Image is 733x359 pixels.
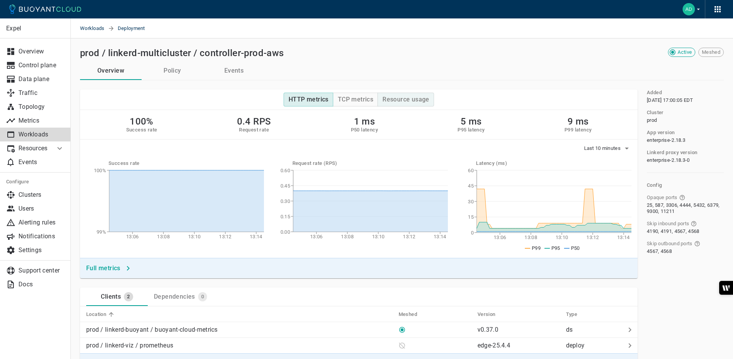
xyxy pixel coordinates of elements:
button: Last 10 minutes [584,143,632,154]
h2: 0.4 RPS [237,116,271,127]
p: prod / linkerd-buoyant / buoyant-cloud-metrics [86,326,218,334]
p: Users [18,205,64,213]
h5: P50 latency [351,127,378,133]
a: Dependencies0 [148,288,213,306]
button: Policy [142,61,203,80]
span: P50 [571,245,580,251]
h4: Full metrics [86,264,120,272]
p: Workloads [18,131,64,138]
span: Version [478,311,506,318]
span: enterprise-2.18.3 [647,137,685,143]
h2: 9 ms [564,116,591,127]
tspan: 13:12 [403,234,416,239]
h2: 1 ms [351,116,378,127]
span: Skip inbound ports [647,221,689,227]
div: Dependencies [151,290,195,301]
span: Workloads [80,18,108,38]
h5: Configure [6,179,64,185]
button: Full metrics [83,261,134,275]
h5: P99 latency [564,127,591,133]
p: Resources [18,145,49,152]
tspan: 13:14 [617,234,630,240]
span: enterprise-2.18.3-0 [647,157,690,163]
h5: Config [647,182,724,188]
h5: Linkerd proxy version [647,150,697,156]
tspan: 13:10 [556,234,568,240]
button: Resource usage [377,93,434,106]
h5: Request rate [237,127,271,133]
tspan: 0.30 [280,198,290,204]
p: Alerting rules [18,219,64,226]
span: Skip outbound ports [647,241,693,247]
h5: Version [478,311,496,317]
span: P99 [532,245,541,251]
tspan: 13:14 [250,234,262,239]
div: Clients [98,290,121,301]
h5: Location [86,311,106,317]
tspan: 13:08 [525,234,538,240]
tspan: 0 [471,230,474,236]
tspan: 15 [468,214,474,220]
p: Overview [18,48,64,55]
tspan: 13:06 [126,234,139,239]
p: Topology [18,103,64,111]
p: v0.37.0 [478,326,498,333]
span: Meshed [699,49,723,55]
tspan: 13:06 [310,234,323,239]
span: Type [566,311,588,318]
tspan: 13:10 [372,234,385,239]
button: Events [203,61,265,80]
p: Settings [18,246,64,254]
p: Data plane [18,75,64,83]
tspan: 99% [97,229,106,235]
h4: Resource usage [382,96,429,103]
p: Expel [6,25,64,32]
h4: TCP metrics [338,96,373,103]
tspan: 13:08 [157,234,170,239]
p: ds [566,326,622,334]
svg: Ports that bypass the Linkerd proxy for incoming connections [691,221,697,227]
h5: Cluster [647,110,664,116]
tspan: 100% [94,168,106,173]
h2: 5 ms [457,116,484,127]
span: Thu, 24 Jul 2025 21:00:05 UTC [647,97,693,103]
span: 0 [198,294,207,300]
tspan: 13:10 [188,234,200,239]
span: Meshed [399,311,427,318]
img: Adam Glenn [683,3,695,15]
span: 4190, 4191, 4567, 4568 [647,228,700,234]
p: prod / linkerd-viz / prometheus [86,342,173,349]
tspan: 13:14 [434,234,446,239]
h5: App version [647,130,675,136]
p: Events [18,158,64,166]
p: Support center [18,267,64,274]
button: TCP metrics [333,93,378,106]
span: 2 [124,294,133,300]
tspan: 0.00 [280,229,290,235]
tspan: 0.15 [280,214,290,219]
span: 25, 587, 3306, 4444, 5432, 6379, 9300, 11211 [647,202,722,214]
svg: Ports that skip Linkerd protocol detection [679,194,685,201]
h5: P95 latency [457,127,484,133]
tspan: 13:12 [219,234,232,239]
p: Metrics [18,117,64,125]
h5: Latency (ms) [476,160,631,166]
p: Docs [18,281,64,288]
svg: Ports that bypass the Linkerd proxy for outgoing connections [694,241,700,247]
span: 4567, 4568 [647,248,672,254]
p: Traffic [18,89,64,97]
span: Deployment [118,18,154,38]
tspan: 13:06 [494,234,506,240]
tspan: 30 [468,199,474,204]
h5: Added [647,90,662,96]
a: Overview [80,61,142,80]
h4: HTTP metrics [289,96,329,103]
h5: Success rate [126,127,157,133]
span: P95 [551,245,560,251]
span: prod [647,117,657,123]
a: Clients2 [86,288,148,306]
button: HTTP metrics [284,93,333,106]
